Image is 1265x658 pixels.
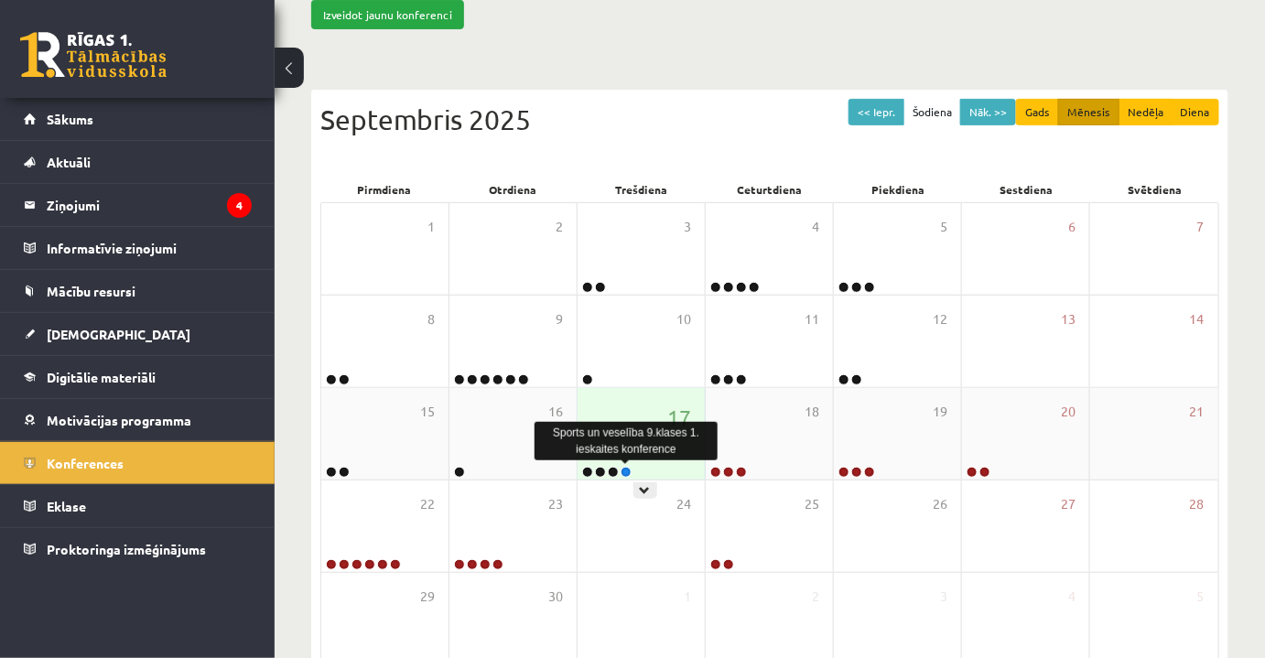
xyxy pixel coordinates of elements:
[24,442,252,484] a: Konferences
[24,227,252,269] a: Informatīvie ziņojumi
[449,177,577,202] div: Otrdiena
[903,99,961,125] button: Šodiena
[420,587,435,607] span: 29
[420,402,435,422] span: 15
[684,217,691,237] span: 3
[676,309,691,329] span: 10
[812,217,819,237] span: 4
[47,227,252,269] legend: Informatīvie ziņojumi
[805,402,819,422] span: 18
[834,177,962,202] div: Piekdiena
[1197,587,1205,607] span: 5
[47,455,124,471] span: Konferences
[1061,402,1076,422] span: 20
[47,111,93,127] span: Sākums
[47,541,206,557] span: Proktoringa izmēģinājums
[1197,217,1205,237] span: 7
[535,422,718,460] div: Sports un veselība 9.klases 1. ieskaites konference
[24,98,252,140] a: Sākums
[1091,177,1219,202] div: Svētdiena
[805,494,819,514] span: 25
[24,313,252,355] a: [DEMOGRAPHIC_DATA]
[20,32,167,78] a: Rīgas 1. Tālmācības vidusskola
[849,99,904,125] button: << Iepr.
[24,399,252,441] a: Motivācijas programma
[812,587,819,607] span: 2
[24,356,252,398] a: Digitālie materiāli
[24,485,252,527] a: Eklase
[1190,309,1205,329] span: 14
[962,177,1090,202] div: Sestdiena
[420,494,435,514] span: 22
[933,402,947,422] span: 19
[1190,402,1205,422] span: 21
[47,184,252,226] legend: Ziņojumi
[1119,99,1173,125] button: Nedēļa
[47,412,191,428] span: Motivācijas programma
[940,217,947,237] span: 5
[1068,587,1076,607] span: 4
[556,217,563,237] span: 2
[556,309,563,329] span: 9
[578,177,706,202] div: Trešdiena
[24,270,252,312] a: Mācību resursi
[548,587,563,607] span: 30
[1016,99,1059,125] button: Gads
[933,494,947,514] span: 26
[667,402,691,433] span: 17
[47,369,156,385] span: Digitālie materiāli
[1061,494,1076,514] span: 27
[427,217,435,237] span: 1
[684,587,691,607] span: 1
[227,193,252,218] i: 4
[960,99,1016,125] button: Nāk. >>
[24,528,252,570] a: Proktoringa izmēģinājums
[320,177,449,202] div: Pirmdiena
[47,498,86,514] span: Eklase
[24,141,252,183] a: Aktuāli
[1058,99,1119,125] button: Mēnesis
[548,402,563,422] span: 16
[320,99,1219,140] div: Septembris 2025
[47,283,135,299] span: Mācību resursi
[47,154,91,170] span: Aktuāli
[24,184,252,226] a: Ziņojumi4
[427,309,435,329] span: 8
[706,177,834,202] div: Ceturtdiena
[1068,217,1076,237] span: 6
[548,494,563,514] span: 23
[676,494,691,514] span: 24
[47,326,190,342] span: [DEMOGRAPHIC_DATA]
[1061,309,1076,329] span: 13
[1190,494,1205,514] span: 28
[940,587,947,607] span: 3
[933,309,947,329] span: 12
[1172,99,1219,125] button: Diena
[805,309,819,329] span: 11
